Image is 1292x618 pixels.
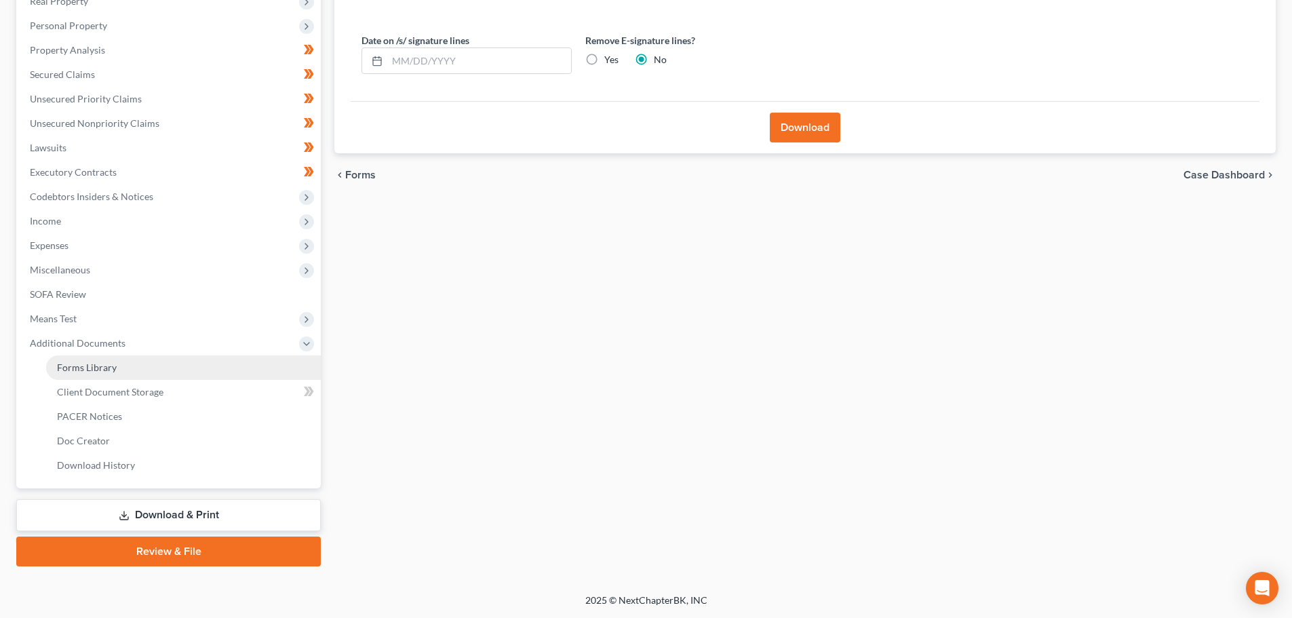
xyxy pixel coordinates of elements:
span: PACER Notices [57,410,122,422]
div: 2025 © NextChapterBK, INC [260,594,1033,618]
span: Codebtors Insiders & Notices [30,191,153,202]
a: Forms Library [46,355,321,380]
span: Download History [57,459,135,471]
span: Expenses [30,239,68,251]
span: Lawsuits [30,142,66,153]
button: chevron_left Forms [334,170,394,180]
a: Secured Claims [19,62,321,87]
span: Case Dashboard [1183,170,1265,180]
a: Unsecured Nonpriority Claims [19,111,321,136]
span: Unsecured Nonpriority Claims [30,117,159,129]
span: Income [30,215,61,227]
span: Property Analysis [30,44,105,56]
a: Property Analysis [19,38,321,62]
label: No [654,53,667,66]
label: Date on /s/ signature lines [361,33,469,47]
span: Personal Property [30,20,107,31]
a: Unsecured Priority Claims [19,87,321,111]
span: Additional Documents [30,337,125,349]
span: Executory Contracts [30,166,117,178]
a: Lawsuits [19,136,321,160]
a: Doc Creator [46,429,321,453]
span: SOFA Review [30,288,86,300]
span: Secured Claims [30,69,95,80]
a: PACER Notices [46,404,321,429]
input: MM/DD/YYYY [387,48,571,74]
a: Client Document Storage [46,380,321,404]
span: Miscellaneous [30,264,90,275]
a: Download History [46,453,321,478]
a: Executory Contracts [19,160,321,185]
span: Forms [345,170,376,180]
label: Yes [604,53,619,66]
span: Forms Library [57,362,117,373]
label: Remove E-signature lines? [585,33,796,47]
a: Case Dashboard chevron_right [1183,170,1276,180]
a: Review & File [16,537,321,566]
span: Means Test [30,313,77,324]
span: Doc Creator [57,435,110,446]
span: Client Document Storage [57,386,163,398]
i: chevron_left [334,170,345,180]
a: SOFA Review [19,282,321,307]
a: Download & Print [16,499,321,531]
button: Download [770,113,840,142]
i: chevron_right [1265,170,1276,180]
div: Open Intercom Messenger [1246,572,1278,604]
span: Unsecured Priority Claims [30,93,142,104]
